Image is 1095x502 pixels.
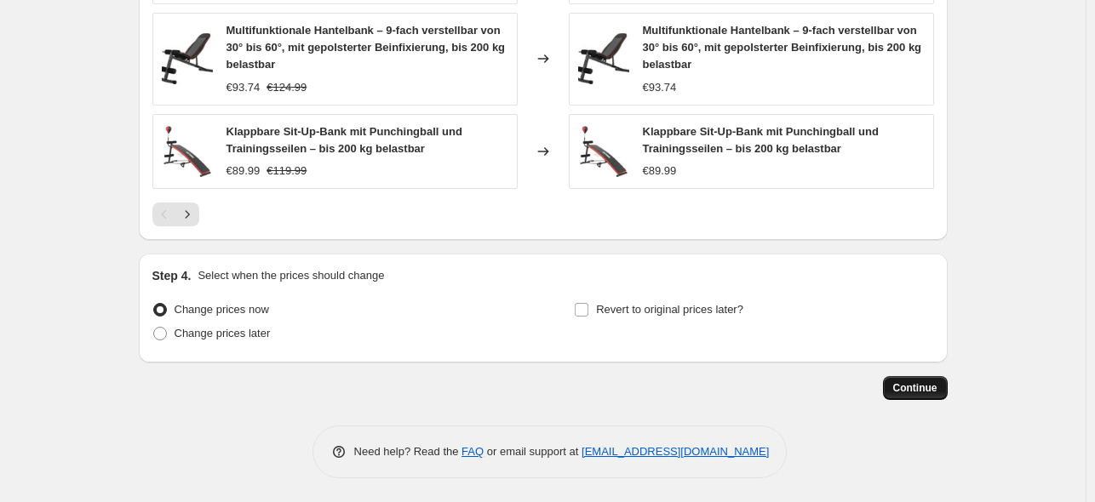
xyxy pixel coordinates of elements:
[198,267,384,284] p: Select when the prices should change
[354,445,462,458] span: Need help? Read the
[226,163,261,180] div: €89.99
[582,445,769,458] a: [EMAIL_ADDRESS][DOMAIN_NAME]
[643,79,677,96] div: €93.74
[643,163,677,180] div: €89.99
[152,203,199,226] nav: Pagination
[893,381,937,395] span: Continue
[226,125,462,155] span: Klappbare Sit-Up-Bank mit Punchingball und Trainingsseilen – bis 200 kg belastbar
[175,327,271,339] span: Change prices later
[162,126,213,177] img: 61Fps7lt8yL_80x.jpg
[578,126,629,177] img: 61Fps7lt8yL_80x.jpg
[267,79,307,96] strike: €124.99
[152,267,192,284] h2: Step 4.
[175,303,269,316] span: Change prices now
[226,24,506,71] span: Multifunktionale Hantelbank – 9-fach verstellbar von 30° bis 60°, mit gepolsterter Beinfixierung,...
[883,376,948,400] button: Continue
[462,445,484,458] a: FAQ
[578,33,629,84] img: 51b94-y8A6L_80x.jpg
[643,24,922,71] span: Multifunktionale Hantelbank – 9-fach verstellbar von 30° bis 60°, mit gepolsterter Beinfixierung,...
[162,33,213,84] img: 51b94-y8A6L_80x.jpg
[484,445,582,458] span: or email support at
[226,79,261,96] div: €93.74
[175,203,199,226] button: Next
[643,125,879,155] span: Klappbare Sit-Up-Bank mit Punchingball und Trainingsseilen – bis 200 kg belastbar
[267,163,307,180] strike: €119.99
[596,303,743,316] span: Revert to original prices later?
